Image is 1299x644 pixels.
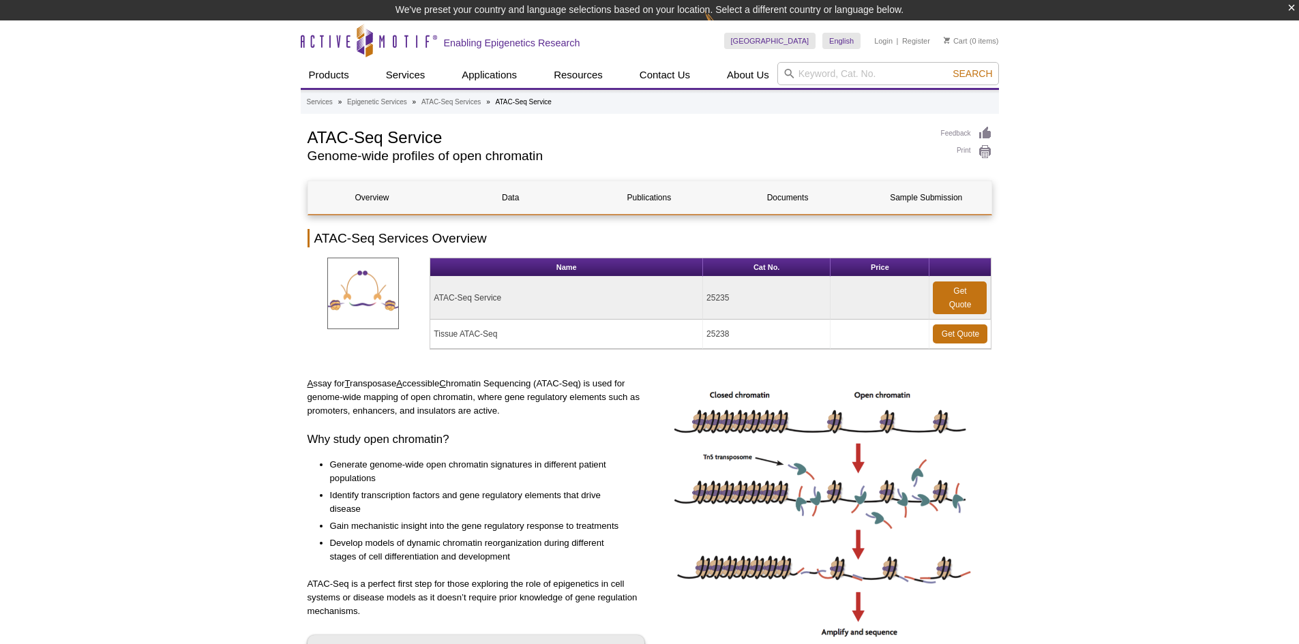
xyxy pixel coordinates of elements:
a: Overview [308,181,436,214]
a: Products [301,62,357,88]
h2: ATAC-Seq Services Overview [308,229,992,247]
a: English [822,33,861,49]
th: Name [430,258,703,277]
th: Cat No. [703,258,831,277]
h2: Enabling Epigenetics Research [444,37,580,49]
td: Tissue ATAC-Seq [430,320,703,349]
u: A [308,378,314,388]
img: ATAC-Seq image [670,377,976,642]
a: About Us [719,62,777,88]
a: [GEOGRAPHIC_DATA] [724,33,816,49]
a: Register [902,36,930,46]
a: Feedback [941,126,992,141]
a: Login [874,36,893,46]
img: ATAC-SeqServices [327,258,399,329]
a: Resources [546,62,611,88]
a: ATAC-Seq Services [421,96,481,108]
td: 25238 [703,320,831,349]
h1: ATAC-Seq Service [308,126,927,147]
th: Price [831,258,929,277]
a: Get Quote [933,324,987,343]
td: 25235 [703,277,831,320]
a: Contact Us [631,62,698,88]
li: » [413,98,417,106]
li: » [486,98,490,106]
li: » [338,98,342,106]
img: Change Here [704,10,741,42]
li: Gain mechanistic insight into the gene regulatory response to treatments [330,519,631,533]
li: Develop models of dynamic chromatin reorganization during different stages of cell differentiatio... [330,536,631,564]
li: Generate genome-wide open chromatin signatures in different patient populations [330,458,631,485]
a: Services [378,62,434,88]
a: Services [307,96,333,108]
h3: Why study open chromatin? [308,431,645,448]
a: Sample Submission [862,181,990,214]
span: Search [953,68,992,79]
p: ssay for ransposase ccessible hromatin Sequencing (ATAC-Seq) is used for genome-wide mapping of o... [308,377,645,418]
a: Publications [585,181,713,214]
a: Documents [723,181,852,214]
a: Epigenetic Services [347,96,407,108]
a: Print [941,144,992,159]
li: | [897,33,899,49]
li: (0 items) [944,33,999,49]
a: Cart [944,36,968,46]
a: Get Quote [933,281,987,314]
u: A [396,378,402,388]
u: C [439,378,446,388]
a: Applications [453,62,525,88]
a: Data [447,181,575,214]
button: Search [949,67,996,80]
li: ATAC-Seq Service [496,98,552,106]
p: ATAC-Seq is a perfect first step for those exploring the role of epigenetics in cell systems or d... [308,577,645,618]
u: T [344,378,350,388]
img: Your Cart [944,37,950,44]
h2: Genome-wide profiles of open chromatin [308,150,927,162]
input: Keyword, Cat. No. [777,62,999,85]
td: ATAC-Seq Service [430,277,703,320]
li: Identify transcription factors and gene regulatory elements that drive disease [330,489,631,516]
